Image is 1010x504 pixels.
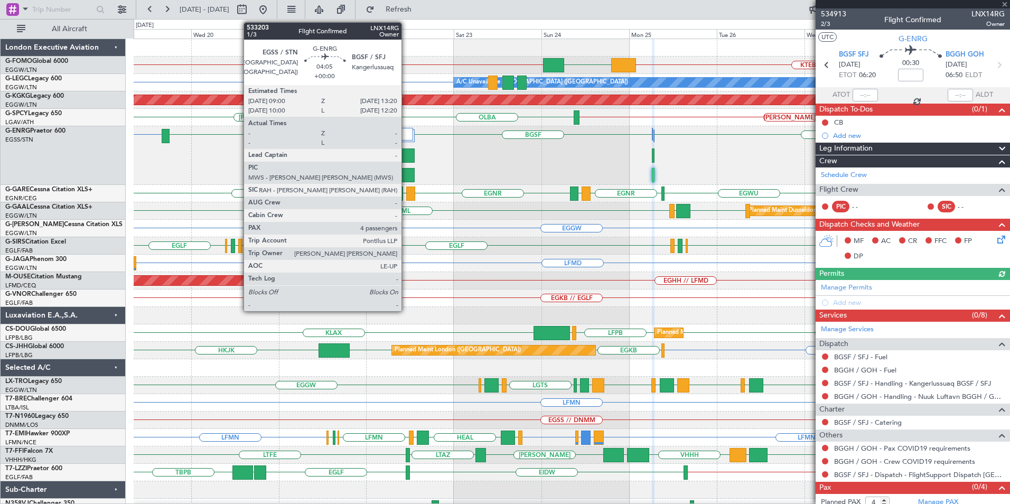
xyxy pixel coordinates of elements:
a: LFPB/LBG [5,334,33,342]
span: (0/1) [972,104,987,115]
div: Planned Maint London ([GEOGRAPHIC_DATA]) [395,342,521,358]
span: 00:30 [902,58,919,69]
span: CS-DOU [5,326,30,332]
span: AC [881,236,891,247]
span: Charter [819,404,845,416]
div: Tue 19 [104,29,191,39]
span: [DATE] [839,60,861,70]
a: BGGH / GOH - Fuel [834,366,896,375]
div: Mon 25 [629,29,717,39]
div: SIC [938,201,955,212]
a: CS-JHHGlobal 6000 [5,343,64,350]
a: Schedule Crew [821,170,867,181]
span: [DATE] [946,60,967,70]
a: G-SPCYLegacy 650 [5,110,62,117]
a: EGGW/LTN [5,83,37,91]
span: G-ENRG [899,33,928,44]
div: - - [852,202,876,211]
span: Crew [819,155,837,167]
span: T7-BRE [5,396,27,402]
a: T7-EMIHawker 900XP [5,431,70,437]
span: LX-TRO [5,378,28,385]
span: G-SIRS [5,239,25,245]
span: [DATE] - [DATE] [180,5,229,14]
span: G-ENRG [5,128,30,134]
span: CS-JHH [5,343,28,350]
div: PIC [832,201,849,212]
div: Wed 20 [191,29,279,39]
input: Trip Number [32,2,93,17]
span: BGGH GOH [946,50,984,60]
a: EGLF/FAB [5,299,33,307]
button: UTC [818,32,837,42]
a: G-GARECessna Citation XLS+ [5,186,92,193]
button: Refresh [361,1,424,18]
div: [DATE] [136,21,154,30]
span: G-KGKG [5,93,30,99]
div: Add new [833,131,1005,140]
div: Flight Confirmed [884,14,941,25]
span: ETOT [839,70,856,81]
a: G-ENRGPraetor 600 [5,128,66,134]
a: T7-LZZIPraetor 600 [5,465,62,472]
a: EGLF/FAB [5,473,33,481]
div: Planned Maint [GEOGRAPHIC_DATA] ([GEOGRAPHIC_DATA]) [657,325,824,341]
a: BGGH / GOH - Pax COVID19 requirements [834,444,970,453]
a: Manage Services [821,324,874,335]
a: M-OUSECitation Mustang [5,274,82,280]
span: Others [819,430,843,442]
a: LFMN/NCE [5,438,36,446]
span: (0/8) [972,310,987,321]
span: FP [964,236,972,247]
a: DNMM/LOS [5,421,38,429]
a: LFMD/CEQ [5,282,36,290]
div: CB [834,118,843,127]
div: Sat 23 [454,29,541,39]
a: G-GAALCessna Citation XLS+ [5,204,92,210]
span: DP [854,251,863,262]
span: All Aircraft [27,25,111,33]
span: G-FOMO [5,58,32,64]
a: LTBA/ISL [5,404,29,412]
div: - - [958,202,981,211]
span: Leg Information [819,143,873,155]
a: EGNR/CEG [5,194,37,202]
a: BGSF / SFJ - Fuel [834,352,887,361]
a: T7-FFIFalcon 7X [5,448,53,454]
span: Flight Crew [819,184,858,196]
a: BGSF / SFJ - Dispatch - FlightSupport Dispatch [GEOGRAPHIC_DATA] [834,470,1005,479]
span: G-[PERSON_NAME] [5,221,64,228]
span: CR [908,236,917,247]
a: EGGW/LTN [5,212,37,220]
a: LFPB/LBG [5,351,33,359]
span: Services [819,310,847,322]
a: G-VNORChallenger 650 [5,291,77,297]
a: G-[PERSON_NAME]Cessna Citation XLS [5,221,123,228]
span: 06:20 [859,70,876,81]
div: Sun 24 [541,29,629,39]
a: BGGH / GOH - Handling - Nuuk Luftavn BGGH / GOH [834,392,1005,401]
span: Pax [819,482,831,494]
span: ATOT [833,90,850,100]
span: Dispatch [819,338,848,350]
span: M-OUSE [5,274,31,280]
span: 534913 [821,8,846,20]
span: G-SPCY [5,110,28,117]
a: BGGH / GOH - Crew COVID19 requirements [834,457,975,466]
span: G-GARE [5,186,30,193]
div: Thu 21 [279,29,367,39]
span: ALDT [976,90,993,100]
a: T7-N1960Legacy 650 [5,413,69,419]
span: G-JAGA [5,256,30,263]
div: Fri 22 [366,29,454,39]
span: ELDT [965,70,982,81]
span: T7-N1960 [5,413,35,419]
div: Planned Maint Dusseldorf [749,203,818,219]
a: EGSS/STN [5,136,33,144]
a: G-LEGCLegacy 600 [5,76,62,82]
a: EGGW/LTN [5,101,37,109]
a: T7-BREChallenger 604 [5,396,72,402]
div: Tue 26 [717,29,805,39]
a: EGGW/LTN [5,264,37,272]
span: MF [854,236,864,247]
